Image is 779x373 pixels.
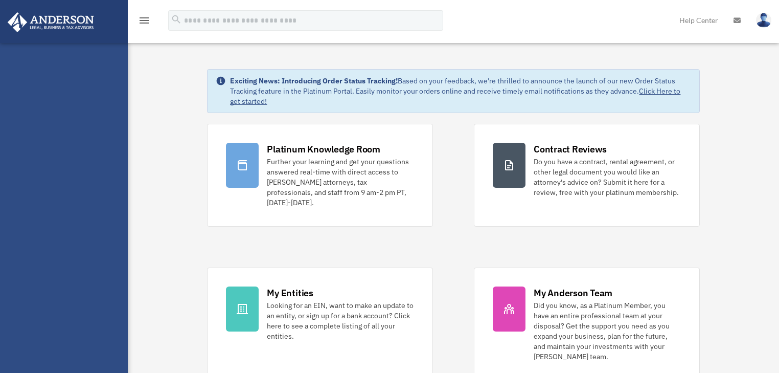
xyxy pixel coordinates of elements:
[534,143,607,156] div: Contract Reviews
[207,124,433,227] a: Platinum Knowledge Room Further your learning and get your questions answered real-time with dire...
[230,76,691,106] div: Based on your feedback, we're thrilled to announce the launch of our new Order Status Tracking fe...
[171,14,182,25] i: search
[230,76,398,85] strong: Exciting News: Introducing Order Status Tracking!
[267,300,414,341] div: Looking for an EIN, want to make an update to an entity, or sign up for a bank account? Click her...
[534,300,681,362] div: Did you know, as a Platinum Member, you have an entire professional team at your disposal? Get th...
[267,157,414,208] div: Further your learning and get your questions answered real-time with direct access to [PERSON_NAM...
[534,157,681,198] div: Do you have a contract, rental agreement, or other legal document you would like an attorney's ad...
[5,12,97,32] img: Anderson Advisors Platinum Portal
[138,14,150,27] i: menu
[756,13,771,28] img: User Pic
[534,287,612,299] div: My Anderson Team
[230,86,680,106] a: Click Here to get started!
[138,18,150,27] a: menu
[267,287,313,299] div: My Entities
[474,124,700,227] a: Contract Reviews Do you have a contract, rental agreement, or other legal document you would like...
[267,143,380,156] div: Platinum Knowledge Room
